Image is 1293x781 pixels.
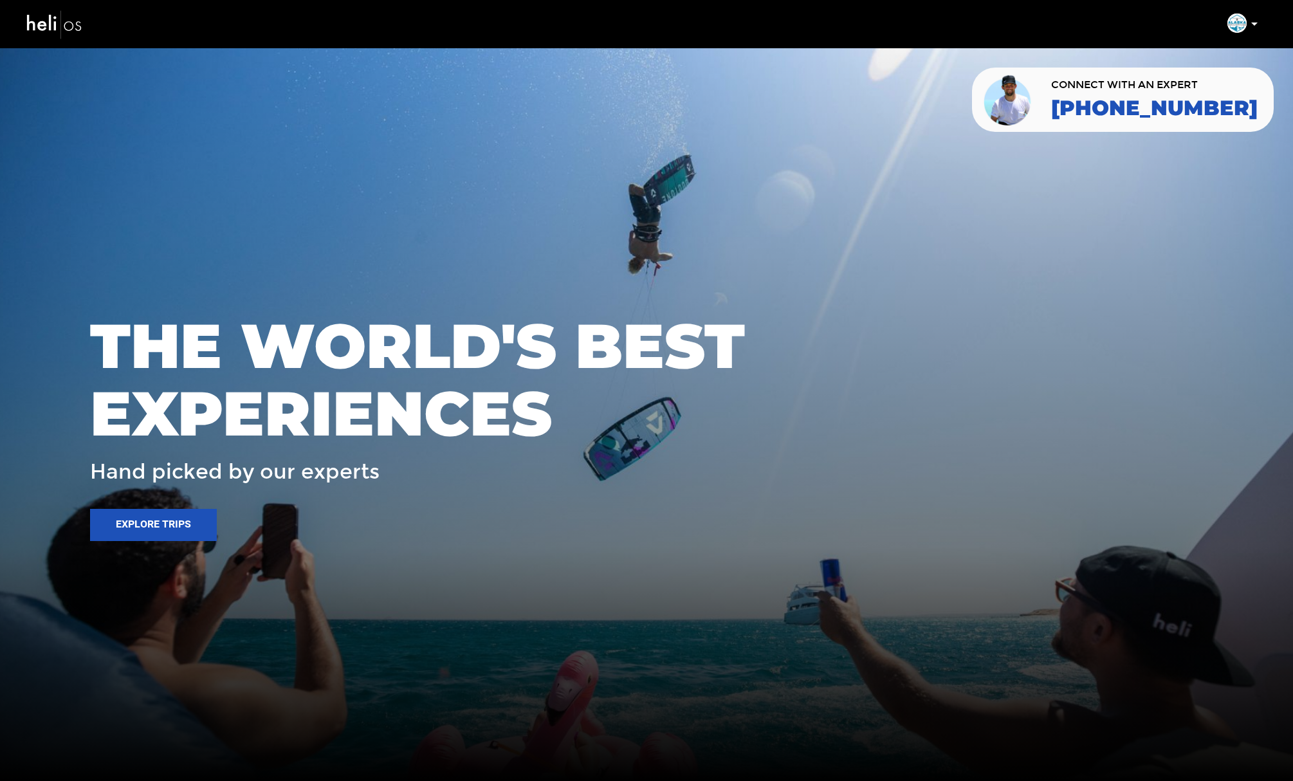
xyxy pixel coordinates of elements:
[1051,80,1258,90] span: CONNECT WITH AN EXPERT
[982,73,1035,127] img: contact our team
[1051,96,1258,120] a: [PHONE_NUMBER]
[90,312,1203,448] span: THE WORLD'S BEST EXPERIENCES
[90,509,217,541] button: Explore Trips
[1227,14,1247,33] img: 438683b5cd015f564d7e3f120c79d992.png
[26,7,84,41] img: heli-logo
[90,461,380,483] span: Hand picked by our experts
